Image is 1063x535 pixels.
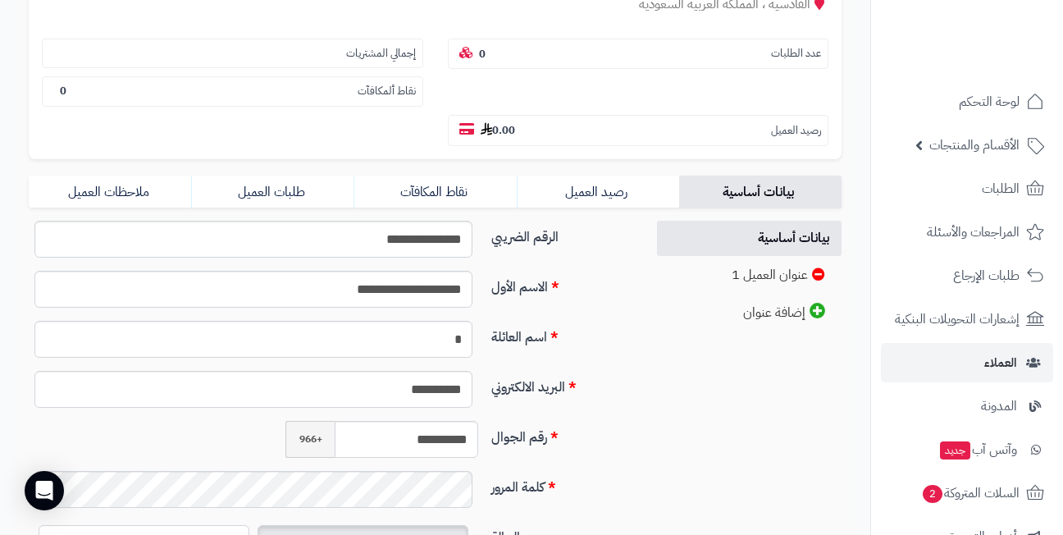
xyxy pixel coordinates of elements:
span: الطلبات [982,177,1020,200]
label: الرقم الضريبي [485,221,639,247]
a: بيانات أساسية [679,176,842,208]
a: إشعارات التحويلات البنكية [881,300,1053,339]
a: المدونة [881,386,1053,426]
label: البريد الالكتروني [485,371,639,397]
label: كلمة المرور [485,471,639,497]
a: الطلبات [881,169,1053,208]
a: إضافة عنوان [657,295,842,331]
small: رصيد العميل [771,123,821,139]
span: إشعارات التحويلات البنكية [895,308,1020,331]
span: جديد [940,441,970,460]
span: +966 [285,421,335,458]
b: 0.00 [481,122,515,138]
span: طلبات الإرجاع [953,264,1020,287]
span: المدونة [981,395,1017,418]
label: رقم الجوال [485,421,639,447]
a: وآتس آبجديد [881,430,1053,469]
span: وآتس آب [938,438,1017,461]
img: logo-2.png [951,44,1047,79]
span: 2 [923,485,942,503]
a: طلبات الإرجاع [881,256,1053,295]
b: 0 [479,46,486,62]
a: نقاط المكافآت [354,176,516,208]
span: المراجعات والأسئلة [927,221,1020,244]
a: ملاحظات العميل [29,176,191,208]
a: رصيد العميل [517,176,679,208]
a: السلات المتروكة2 [881,473,1053,513]
small: نقاط ألمكافآت [358,84,416,99]
a: طلبات العميل [191,176,354,208]
label: اسم العائلة [485,321,639,347]
a: العملاء [881,343,1053,382]
a: عنوان العميل 1 [657,258,842,293]
a: لوحة التحكم [881,82,1053,121]
span: السلات المتروكة [921,482,1020,505]
a: بيانات أساسية [657,221,842,256]
b: 0 [60,83,66,98]
span: لوحة التحكم [959,90,1020,113]
span: الأقسام والمنتجات [929,134,1020,157]
small: إجمالي المشتريات [346,46,416,62]
div: Open Intercom Messenger [25,471,64,510]
small: عدد الطلبات [771,46,821,62]
span: العملاء [984,351,1017,374]
a: المراجعات والأسئلة [881,213,1053,252]
label: الاسم الأول [485,271,639,297]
